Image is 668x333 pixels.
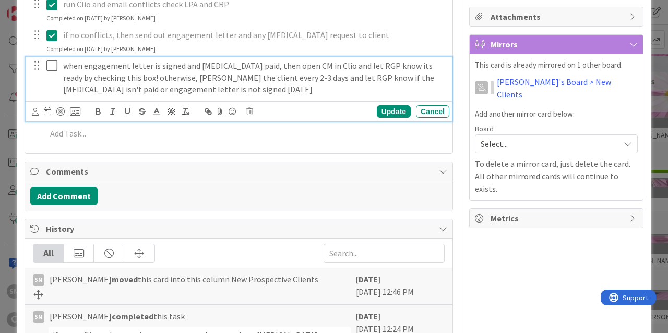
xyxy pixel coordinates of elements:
span: Select... [481,137,614,151]
p: Add another mirror card below: [475,108,638,120]
p: This card is already mirrored on 1 other board. [475,59,638,71]
b: completed [112,311,153,322]
div: Completed on [DATE] by [PERSON_NAME] [46,14,156,23]
span: [PERSON_NAME] this card into this column New Prospective Clients [50,273,318,286]
b: moved [112,274,138,285]
span: History [46,223,434,235]
span: [PERSON_NAME] this task [50,310,185,323]
p: when engagement letter is signed and [MEDICAL_DATA] paid, then open CM in Clio and let RGP know i... [63,60,445,95]
div: Completed on [DATE] by [PERSON_NAME] [46,44,156,54]
div: [DATE] 12:46 PM [356,273,445,299]
p: To delete a mirror card, just delete the card. All other mirrored cards will continue to exists. [475,157,638,195]
span: Mirrors [491,38,624,51]
span: Metrics [491,212,624,225]
div: SM [33,311,44,323]
span: Support [22,2,47,14]
b: [DATE] [356,311,380,322]
span: Attachments [491,10,624,23]
div: Update [377,105,411,118]
div: All [33,244,64,262]
div: SM [33,274,44,286]
span: Board [475,125,494,132]
div: Cancel [416,105,449,118]
span: Comments [46,165,434,178]
button: Add Comment [30,187,98,205]
input: Search... [324,244,445,263]
a: [PERSON_NAME]'s Board > New Clients [497,76,638,101]
p: if no conflicts, then send out engagement letter and any [MEDICAL_DATA] request to client [63,29,445,41]
b: [DATE] [356,274,380,285]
